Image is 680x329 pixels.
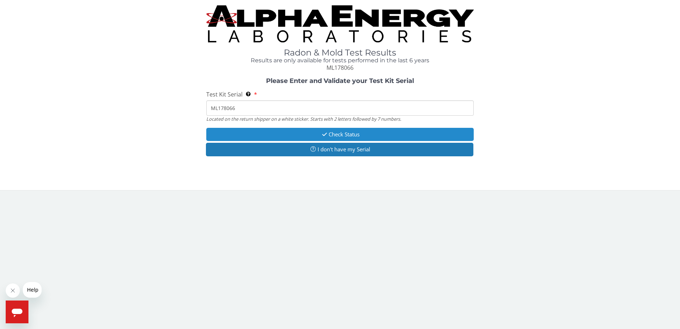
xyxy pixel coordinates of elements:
iframe: Close message [6,283,20,298]
h4: Results are only available for tests performed in the last 6 years [206,57,474,64]
iframe: Button to launch messaging window [6,301,28,323]
img: TightCrop.jpg [206,5,474,42]
div: Located on the return shipper on a white sticker. Starts with 2 letters followed by 7 numbers. [206,116,474,122]
h1: Radon & Mold Test Results [206,48,474,57]
strong: Please Enter and Validate your Test Kit Serial [266,77,414,85]
iframe: Message from company [23,282,42,298]
span: ML178066 [326,64,354,72]
button: Check Status [206,128,474,141]
span: Test Kit Serial [206,90,243,98]
button: I don't have my Serial [206,143,474,156]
